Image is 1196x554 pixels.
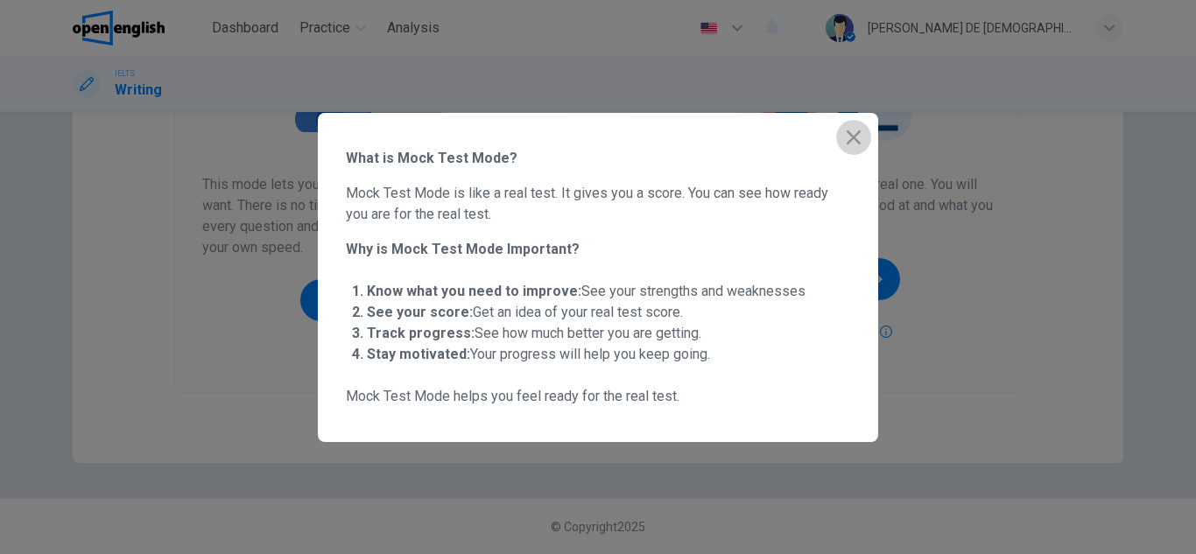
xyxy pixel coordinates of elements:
span: Why is Mock Test Mode Important? [346,239,850,260]
span: Mock Test Mode helps you feel ready for the real test. [346,386,850,407]
span: Get an idea of your real test score. [367,304,683,320]
span: See how much better you are getting. [367,325,701,341]
span: See your strengths and weaknesses [367,283,806,299]
span: Your progress will help you keep going. [367,346,710,362]
strong: See your score: [367,304,473,320]
span: What is Mock Test Mode? [346,148,850,169]
strong: Stay motivated: [367,346,470,362]
span: Mock Test Mode is like a real test. It gives you a score. You can see how ready you are for the r... [346,183,850,225]
strong: Track progress: [367,325,475,341]
strong: Know what you need to improve: [367,283,581,299]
